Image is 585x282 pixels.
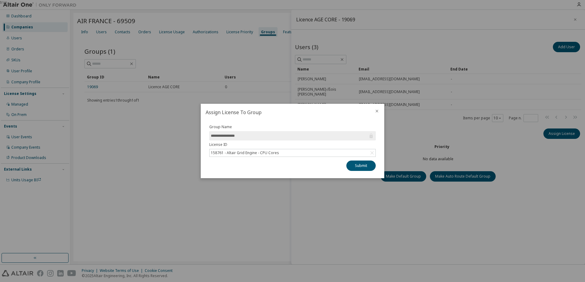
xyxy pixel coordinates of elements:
[210,150,280,156] div: 158761 - Altair Grid Engine - CPU Cores
[346,161,376,171] button: Submit
[210,149,375,157] div: 158761 - Altair Grid Engine - CPU Cores
[374,109,379,114] button: close
[209,142,376,147] label: License ID
[201,104,370,121] h2: Assign License To Group
[209,125,376,129] label: Group Name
